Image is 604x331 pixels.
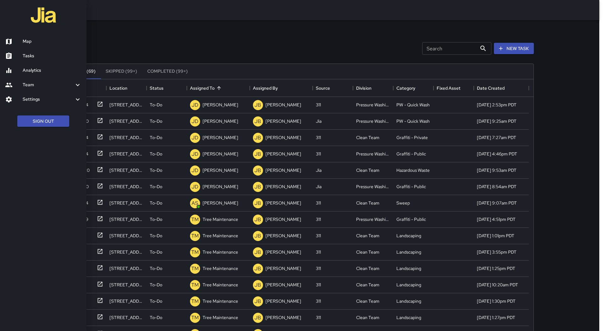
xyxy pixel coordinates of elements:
img: jia-logo [31,3,56,28]
h6: Team [23,81,74,88]
h6: Tasks [23,53,81,59]
button: Sign Out [17,115,69,127]
h6: Settings [23,96,74,103]
h6: Analytics [23,67,81,74]
h6: Map [23,38,81,45]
